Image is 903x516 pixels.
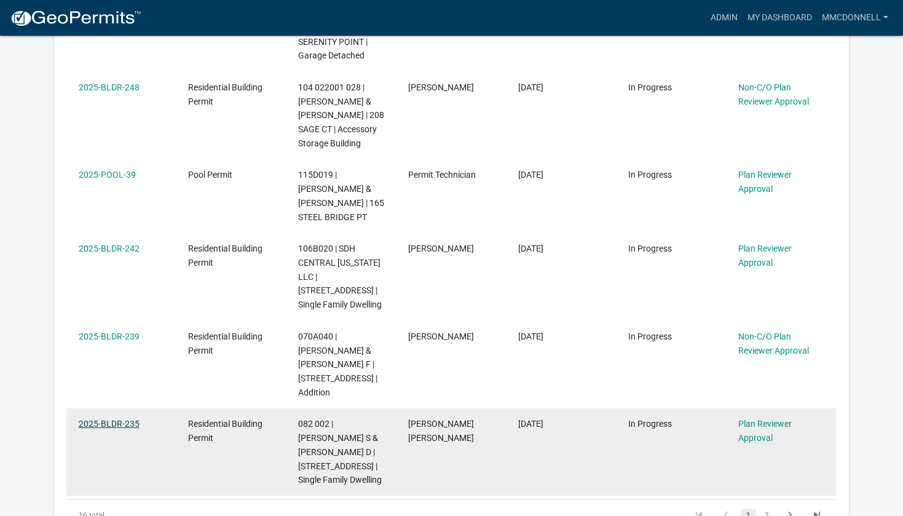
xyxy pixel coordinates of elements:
span: 070A040 | THOMPSON DEBORAH J & STANDISH F | 172 HICKORY POINT DR | Addition [298,331,377,397]
span: In Progress [628,331,672,341]
a: 2025-POOL-39 [79,170,136,180]
span: 115D019 | LEVENGOOD GARY A & LISA K | 165 STEEL BRIDGE PT [298,170,384,221]
span: 08/09/2025 [518,244,543,253]
a: 2025-BLDR-239 [79,331,140,341]
span: Residential Building Permit [188,82,262,106]
span: Permit Technician [408,170,476,180]
a: Plan Reviewer Approval [738,419,792,443]
span: Justin [408,244,474,253]
a: Non-C/O Plan Reviewer Approval [738,331,809,355]
a: Plan Reviewer Approval [738,244,792,268]
a: 2025-BLDR-248 [79,82,140,92]
a: 2025-BLDR-235 [79,419,140,429]
span: Deborah J. Thompson [408,331,474,341]
span: In Progress [628,244,672,253]
span: In Progress [628,82,672,92]
a: My Dashboard [743,6,817,30]
a: Admin [706,6,743,30]
span: Joseph Woods [408,82,474,92]
span: 08/05/2025 [518,331,543,341]
span: Anthony Steve Newman [408,419,474,443]
a: Plan Reviewer Approval [738,170,792,194]
span: 082 002 | NEWMAN ANTHONY S & TEENA D | 382 TWIN BRIDGES RD SW | Single Family Dwelling [298,419,382,485]
span: Residential Building Permit [188,331,262,355]
span: 08/11/2025 [518,170,543,180]
span: In Progress [628,419,672,429]
span: Residential Building Permit [188,419,262,443]
a: Non-C/O Plan Reviewer Approval [738,82,809,106]
span: Residential Building Permit [188,244,262,268]
a: 2025-BLDR-242 [79,244,140,253]
a: mmcdonnell [817,6,893,30]
span: 08/03/2025 [518,419,543,429]
span: 104 022001 028 | LEONARD LESLIE & LISA BOUDREAU | 208 SAGE CT | Accessory Storage Building [298,82,384,148]
span: In Progress [628,170,672,180]
span: 106B020 | SDH CENTRAL GEORGIA LLC | 131 CREEKSIDE RD | Single Family Dwelling [298,244,382,309]
span: 08/11/2025 [518,82,543,92]
span: Pool Permit [188,170,232,180]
